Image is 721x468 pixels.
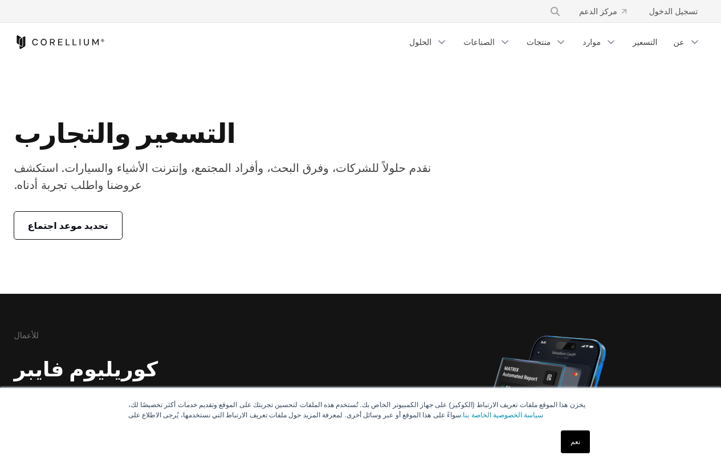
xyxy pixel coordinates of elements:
font: الحلول [409,37,431,47]
font: التسعير [633,37,658,47]
a: نعم [561,430,590,453]
font: نقدم حلولاً للشركات، وفرق البحث، وأفراد المجتمع، وإنترنت الأشياء والسيارات. استكشف عروضنا واطلب ت... [14,161,431,192]
a: سياسة الخصوصية الخاصة بنا. [461,411,543,419]
font: للأعمال [14,330,39,340]
font: يخزن هذا الموقع ملفات تعريف الارتباط (الكوكيز) على جهاز الكمبيوتر الخاص بك. تُستخدم هذه الملفات ل... [128,401,585,419]
font: تسجيل الدخول [649,6,698,16]
div: قائمة التنقل [536,1,707,22]
font: الصناعات [463,37,495,47]
font: مركز الدعم [579,6,617,16]
a: تحديد موعد اجتماع [14,212,122,239]
font: التسعير والتجارب [14,116,236,150]
font: كوريليوم فايبر [14,356,158,381]
div: قائمة التنقل [402,32,707,52]
a: كوريليوم هوم [14,35,105,49]
font: نعم [571,438,580,446]
button: يبحث [545,1,565,22]
font: عن [673,37,684,47]
font: موارد [582,37,601,47]
font: تحديد موعد اجتماع [28,220,108,231]
font: منتجات [527,37,551,47]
